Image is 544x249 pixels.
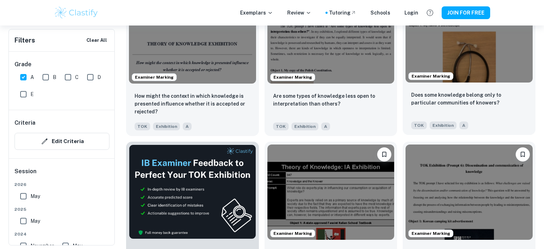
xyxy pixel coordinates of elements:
button: Please log in to bookmark exemplars [516,147,530,162]
a: Schools [370,9,390,17]
img: Thumbnail [129,145,256,239]
button: Help and Feedback [424,7,436,19]
span: A [459,121,468,129]
span: 2025 [15,206,109,213]
span: Exhibition [153,123,180,130]
span: A [30,73,34,81]
span: A [183,123,192,130]
span: Exhibition [291,123,318,130]
span: Examiner Marking [271,74,315,80]
span: Examiner Marking [132,74,176,80]
img: TOK Exhibition example thumbnail: What challenges are raised by the dissem [406,145,533,240]
button: JOIN FOR FREE [442,6,490,19]
button: Clear All [85,35,109,46]
p: Exemplars [240,9,273,17]
span: C [75,73,79,81]
span: Examiner Marking [409,230,453,237]
span: D [97,73,101,81]
button: Edit Criteria [15,133,109,150]
span: Examiner Marking [409,73,453,79]
span: Examiner Marking [271,230,315,237]
h6: Session [15,167,109,181]
button: Please log in to bookmark exemplars [377,147,391,162]
a: Login [404,9,418,17]
span: TOK [135,123,150,130]
p: Does some knowledge belong only to particular communities of knowers? [411,91,527,107]
h6: Filters [15,35,35,45]
a: Tutoring [329,9,356,17]
span: A [321,123,330,130]
span: TOK [411,121,427,129]
span: TOK [273,123,289,130]
span: 2024 [15,231,109,237]
h6: Grade [15,60,109,69]
p: How might the context in which knowledge is presented influence whether it is accepted or rejected? [135,92,250,115]
img: TOK Exhibition example thumbnail: What role do experts play in influencing [267,145,395,240]
p: Review [287,9,311,17]
h6: Criteria [15,119,35,127]
span: B [53,73,56,81]
span: Exhibition [430,121,457,129]
span: E [30,90,34,98]
p: Are some types of knowledge less open to interpretation than others? [273,92,389,108]
span: May [30,192,40,200]
img: Clastify logo [54,6,99,20]
span: 2026 [15,181,109,188]
span: May [30,217,40,225]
